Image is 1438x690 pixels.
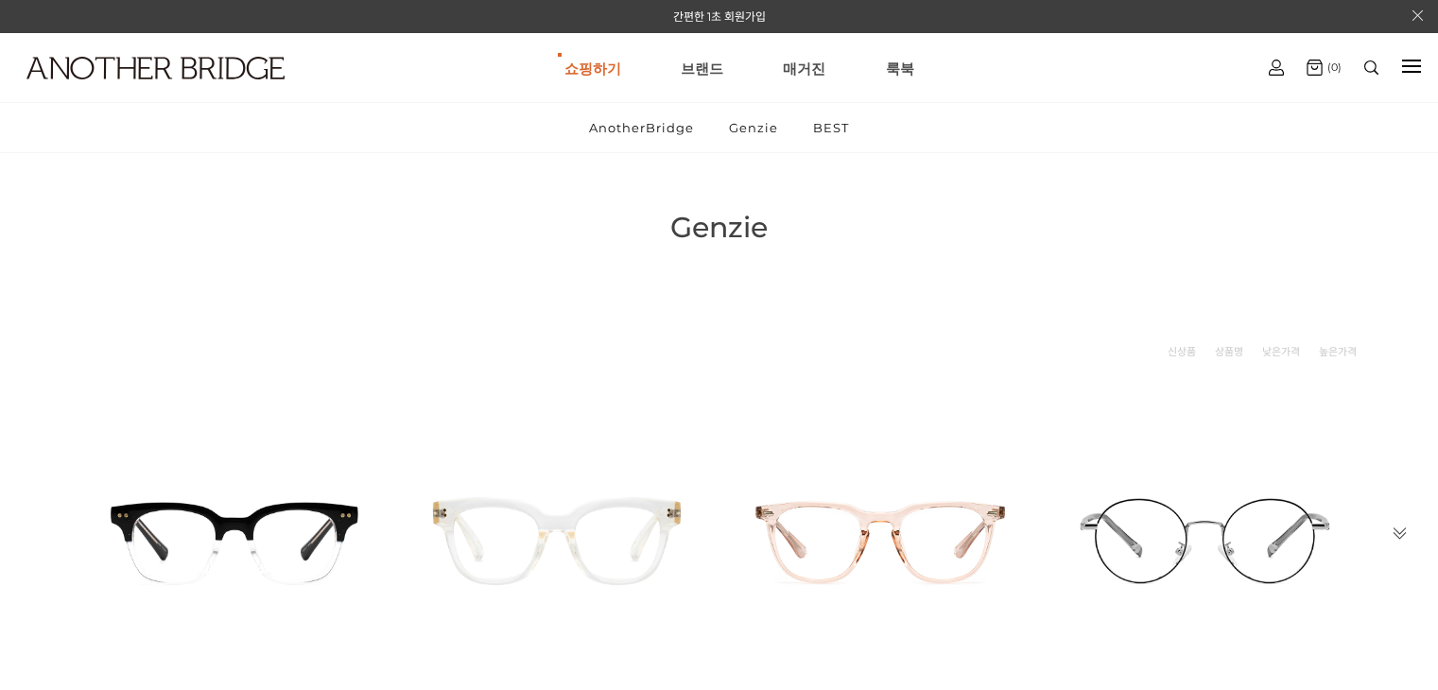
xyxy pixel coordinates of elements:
[1364,60,1378,75] img: search
[1262,342,1300,361] a: 낮은가격
[1168,342,1196,361] a: 신상품
[670,210,768,245] span: Genzie
[1269,60,1284,76] img: cart
[9,57,225,126] a: logo
[26,57,285,79] img: logo
[797,103,865,152] a: BEST
[673,9,766,24] a: 간편한 1초 회원가입
[783,34,825,102] a: 매거진
[1323,60,1342,74] span: (0)
[886,34,914,102] a: 룩북
[564,34,621,102] a: 쇼핑하기
[1215,342,1243,361] a: 상품명
[1307,60,1323,76] img: cart
[681,34,723,102] a: 브랜드
[713,103,794,152] a: Genzie
[1307,60,1342,76] a: (0)
[573,103,710,152] a: AnotherBridge
[1319,342,1357,361] a: 높은가격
